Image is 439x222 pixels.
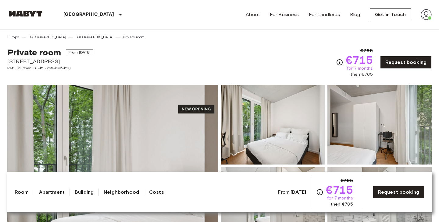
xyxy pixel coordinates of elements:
a: [GEOGRAPHIC_DATA] [76,34,113,40]
span: [STREET_ADDRESS] [7,57,93,65]
span: €765 [360,47,373,54]
a: Get in Touch [370,8,411,21]
span: €715 [346,54,373,65]
span: then €765 [351,71,373,78]
a: Europe [7,34,19,40]
img: avatar [421,9,432,20]
a: Neighborhood [104,189,139,196]
svg: Check cost overview for full price breakdown. Please note that discounts apply to new joiners onl... [316,189,323,196]
a: For Business [270,11,299,18]
a: Blog [350,11,360,18]
a: Request booking [373,186,424,199]
span: then €765 [331,201,353,207]
a: Request booking [380,56,432,69]
span: for 7 months [347,65,373,71]
span: Ref. number DE-01-259-002-01Q [7,65,93,71]
a: Building [75,189,94,196]
p: [GEOGRAPHIC_DATA] [63,11,114,18]
a: [GEOGRAPHIC_DATA] [29,34,66,40]
svg: Check cost overview for full price breakdown. Please note that discounts apply to new joiners onl... [336,59,343,66]
b: [DATE] [291,189,306,195]
span: for 7 months [327,195,353,201]
a: Room [15,189,29,196]
a: Costs [149,189,164,196]
span: From: [278,189,306,196]
a: For Landlords [309,11,340,18]
img: Habyt [7,11,44,17]
a: About [246,11,260,18]
img: Picture of unit DE-01-259-002-01Q [327,85,432,165]
span: Private room [7,47,61,57]
span: From [DATE] [66,49,94,55]
img: Picture of unit DE-01-259-002-01Q [221,85,325,165]
span: €765 [341,177,353,184]
a: Private room [123,34,145,40]
span: €715 [326,184,353,195]
a: Apartment [39,189,65,196]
